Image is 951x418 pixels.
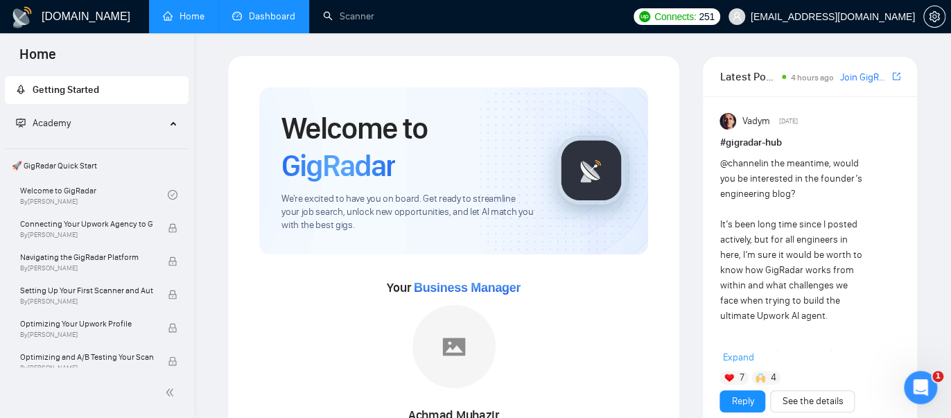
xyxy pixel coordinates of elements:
[20,217,153,231] span: Connecting Your Upwork Agency to GigRadar
[892,71,900,82] span: export
[20,364,153,372] span: By [PERSON_NAME]
[33,117,71,129] span: Academy
[892,70,900,83] a: export
[742,114,770,129] span: Vadym
[33,84,99,96] span: Getting Started
[20,350,153,364] span: Optimizing and A/B Testing Your Scanner for Better Results
[904,371,937,404] iframe: Intercom live chat
[557,136,626,205] img: gigradar-logo.png
[923,11,945,22] a: setting
[20,297,153,306] span: By [PERSON_NAME]
[732,12,742,21] span: user
[8,44,67,73] span: Home
[168,356,177,366] span: lock
[11,6,33,28] img: logo
[20,250,153,264] span: Navigating the GigRadar Platform
[387,280,521,295] span: Your
[165,385,179,399] span: double-left
[20,331,153,339] span: By [PERSON_NAME]
[719,113,736,130] img: Vadym
[168,256,177,266] span: lock
[639,11,650,22] img: upwork-logo.png
[770,390,855,412] button: See the details
[168,223,177,233] span: lock
[756,373,765,383] img: 🙌
[699,9,714,24] span: 251
[20,284,153,297] span: Setting Up Your First Scanner and Auto-Bidder
[5,76,189,104] li: Getting Started
[323,10,374,22] a: searchScanner
[168,190,177,200] span: check-circle
[281,193,534,232] span: We're excited to have you on board. Get ready to streamline your job search, unlock new opportuni...
[20,317,153,331] span: Optimizing Your Upwork Profile
[924,11,945,22] span: setting
[779,115,798,128] span: [DATE]
[20,180,168,210] a: Welcome to GigRadarBy[PERSON_NAME]
[719,157,760,169] span: @channel
[20,264,153,272] span: By [PERSON_NAME]
[6,152,187,180] span: 🚀 GigRadar Quick Start
[16,117,71,129] span: Academy
[719,68,778,85] span: Latest Posts from the GigRadar Community
[782,394,843,409] a: See the details
[414,281,521,295] span: Business Manager
[932,371,943,382] span: 1
[719,135,900,150] h1: # gigradar-hub
[232,10,295,22] a: dashboardDashboard
[168,323,177,333] span: lock
[731,394,753,409] a: Reply
[719,390,765,412] button: Reply
[654,9,696,24] span: Connects:
[168,290,177,299] span: lock
[724,373,734,383] img: ❤️
[790,73,833,82] span: 4 hours ago
[740,371,744,385] span: 7
[771,371,776,385] span: 4
[281,110,534,184] h1: Welcome to
[281,147,395,184] span: GigRadar
[923,6,945,28] button: setting
[722,351,753,363] span: Expand
[412,305,496,388] img: placeholder.png
[20,231,153,239] span: By [PERSON_NAME]
[840,70,889,85] a: Join GigRadar Slack Community
[16,85,26,94] span: rocket
[16,118,26,128] span: fund-projection-screen
[163,10,204,22] a: homeHome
